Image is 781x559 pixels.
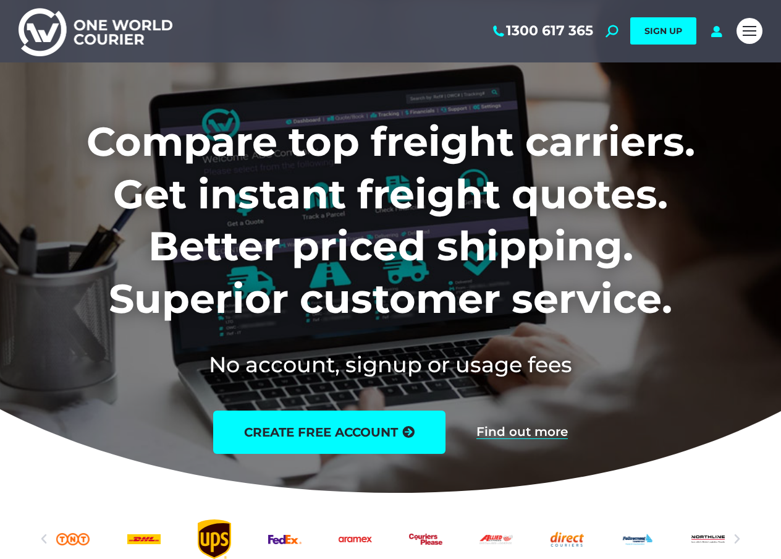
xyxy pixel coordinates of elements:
h2: No account, signup or usage fees [19,349,762,380]
h1: Compare top freight carriers. Get instant freight quotes. Better priced shipping. Superior custom... [19,116,762,325]
span: SIGN UP [644,25,682,36]
a: SIGN UP [630,17,696,45]
img: One World Courier [19,6,172,56]
a: create free account [213,411,445,454]
a: Mobile menu icon [737,18,762,44]
a: Find out more [476,425,568,439]
a: 1300 617 365 [491,23,593,39]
